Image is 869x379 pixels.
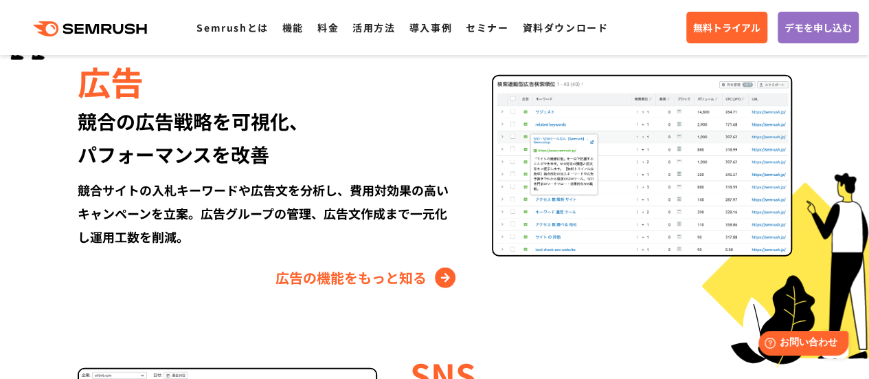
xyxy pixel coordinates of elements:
[78,178,459,248] div: 競合サイトの入札キーワードや広告文を分析し、費用対効果の高いキャンペーンを立案。広告グループの管理、広告文作成まで一元化し運用工数を削減。
[282,21,304,34] a: 機能
[686,12,767,43] a: 無料トライアル
[693,20,760,35] span: 無料トライアル
[778,12,859,43] a: デモを申し込む
[747,325,854,364] iframe: Help widget launcher
[317,21,339,34] a: 料金
[196,21,268,34] a: Semrushとは
[78,58,459,105] div: 広告
[78,105,459,171] div: 競合の広告戦略を可視化、 パフォーマンスを改善
[275,267,459,289] a: 広告の機能をもっと知る
[522,21,608,34] a: 資料ダウンロード
[352,21,395,34] a: 活用方法
[409,21,452,34] a: 導入事例
[466,21,508,34] a: セミナー
[785,20,852,35] span: デモを申し込む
